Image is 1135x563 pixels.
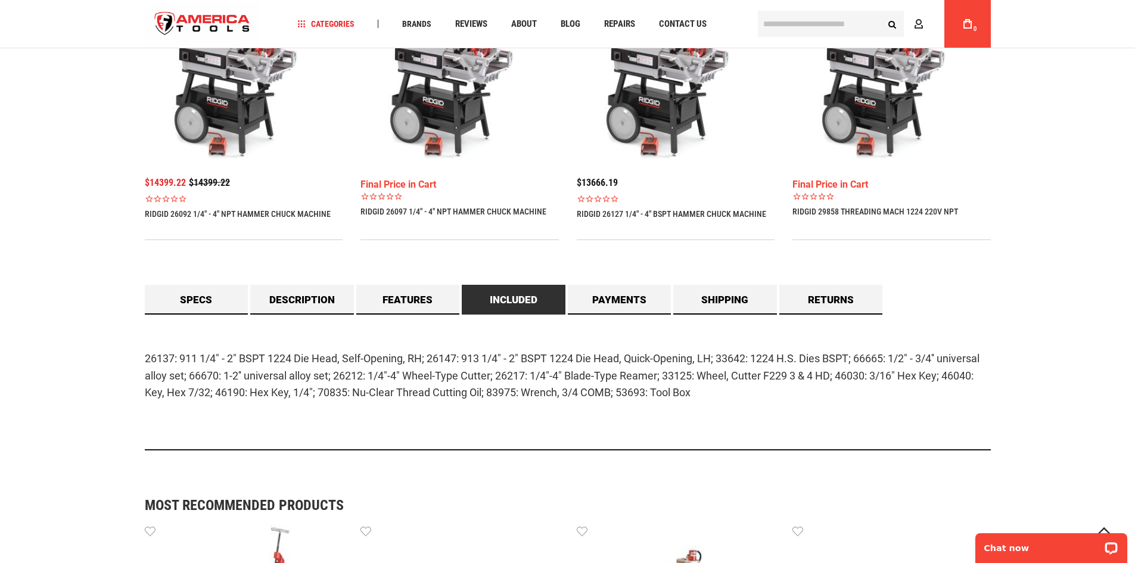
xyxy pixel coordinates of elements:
a: RIDGID 26127 1/4" - 4" BSPT HAMMER CHUCK MACHINE [577,209,766,219]
button: Search [881,13,904,35]
a: Blog [555,16,586,32]
span: Repairs [604,20,635,29]
a: Repairs [599,16,640,32]
span: Reviews [455,20,487,29]
span: Rated 0.0 out of 5 stars 0 reviews [360,192,559,201]
strong: Most Recommended Products [145,498,949,512]
span: 0 [974,26,977,32]
a: Payments [568,285,671,315]
a: RIDGID 29858 THREADING MACH 1224 220V NPT [792,207,958,216]
span: Categories [297,20,355,28]
a: Description [250,285,354,315]
span: $13666.19 [577,177,618,188]
a: Shipping [673,285,777,315]
a: store logo [145,2,260,46]
span: Brands [402,20,431,28]
iframe: LiveChat chat widget [968,525,1135,563]
img: America Tools [145,2,260,46]
a: Reviews [450,16,493,32]
div: Final Price in Cart [792,178,991,192]
span: $14399.22 [189,177,230,188]
span: $14399.22 [145,177,186,188]
span: Contact Us [659,20,707,29]
span: About [511,20,537,29]
a: RIDGID 26097 1/4" - 4" NPT HAMMER CHUCK MACHINE [360,207,546,216]
a: Specs [145,285,248,315]
a: RIDGID 26092 1/4" - 4" NPT HAMMER CHUCK MACHINE [145,209,331,219]
a: Contact Us [654,16,712,32]
div: Final Price in Cart [360,178,559,192]
a: Brands [397,16,437,32]
p: 26137: 911 1/4" - 2" BSPT 1224 Die Head, Self-Opening, RH; 26147: 913 1/4" - 2" BSPT 1224 Die Hea... [145,350,991,402]
a: Returns [779,285,883,315]
span: Rated 0.0 out of 5 stars 0 reviews [792,192,991,201]
a: Features [356,285,460,315]
a: Included [462,285,565,315]
span: Rated 0.0 out of 5 stars 0 reviews [145,194,343,203]
span: Blog [561,20,580,29]
a: About [506,16,542,32]
span: Rated 0.0 out of 5 stars 0 reviews [577,194,775,203]
a: Categories [292,16,360,32]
